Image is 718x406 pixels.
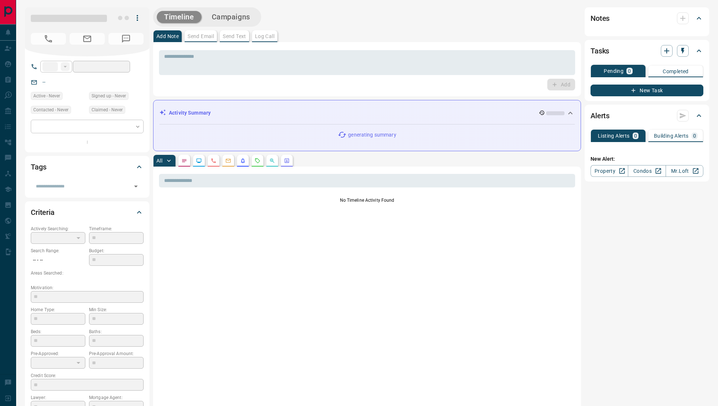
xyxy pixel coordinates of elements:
button: Open [131,181,141,191]
p: Pending [604,68,623,74]
p: Mortgage Agent: [89,394,144,401]
div: Notes [591,10,703,27]
svg: Agent Actions [284,158,290,164]
span: No Number [31,33,66,45]
svg: Emails [225,158,231,164]
p: Timeframe: [89,226,144,232]
div: Activity Summary [159,106,575,120]
span: No Number [108,33,144,45]
a: Mr.Loft [666,165,703,177]
p: Min Size: [89,306,144,313]
p: No Timeline Activity Found [159,197,575,204]
svg: Lead Browsing Activity [196,158,202,164]
div: Alerts [591,107,703,124]
h2: Criteria [31,206,55,218]
p: Activity Summary [169,109,211,117]
p: Building Alerts [654,133,689,138]
div: Tags [31,158,144,176]
svg: Notes [181,158,187,164]
p: Lawyer: [31,394,85,401]
div: Tasks [591,42,703,60]
button: New Task [591,85,703,96]
span: No Email [70,33,105,45]
p: Pre-Approval Amount: [89,350,144,357]
span: Active - Never [33,92,60,100]
p: generating summary [348,131,396,139]
span: Signed up - Never [92,92,126,100]
p: Actively Searching: [31,226,85,232]
p: Listing Alerts [598,133,630,138]
button: Timeline [157,11,201,23]
h2: Tasks [591,45,609,57]
a: Property [591,165,628,177]
a: -- [42,79,45,85]
h2: Tags [31,161,46,173]
button: Campaigns [204,11,258,23]
p: -- - -- [31,254,85,266]
p: Budget: [89,247,144,254]
p: Baths: [89,328,144,335]
p: 0 [634,133,637,138]
p: Completed [663,69,689,74]
p: Motivation: [31,284,144,291]
h2: Notes [591,12,610,24]
p: Areas Searched: [31,270,144,276]
span: Contacted - Never [33,106,69,113]
p: 0 [628,68,631,74]
p: Credit Score: [31,372,144,379]
p: Search Range: [31,247,85,254]
p: All [156,158,162,163]
p: Beds: [31,328,85,335]
svg: Calls [211,158,216,164]
span: Claimed - Never [92,106,123,113]
h2: Alerts [591,110,610,122]
p: Pre-Approved: [31,350,85,357]
svg: Opportunities [269,158,275,164]
p: Add Note [156,34,179,39]
p: 0 [693,133,696,138]
div: Criteria [31,204,144,221]
svg: Requests [255,158,260,164]
p: Home Type: [31,306,85,313]
p: New Alert: [591,155,703,163]
a: Condos [628,165,666,177]
svg: Listing Alerts [240,158,246,164]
